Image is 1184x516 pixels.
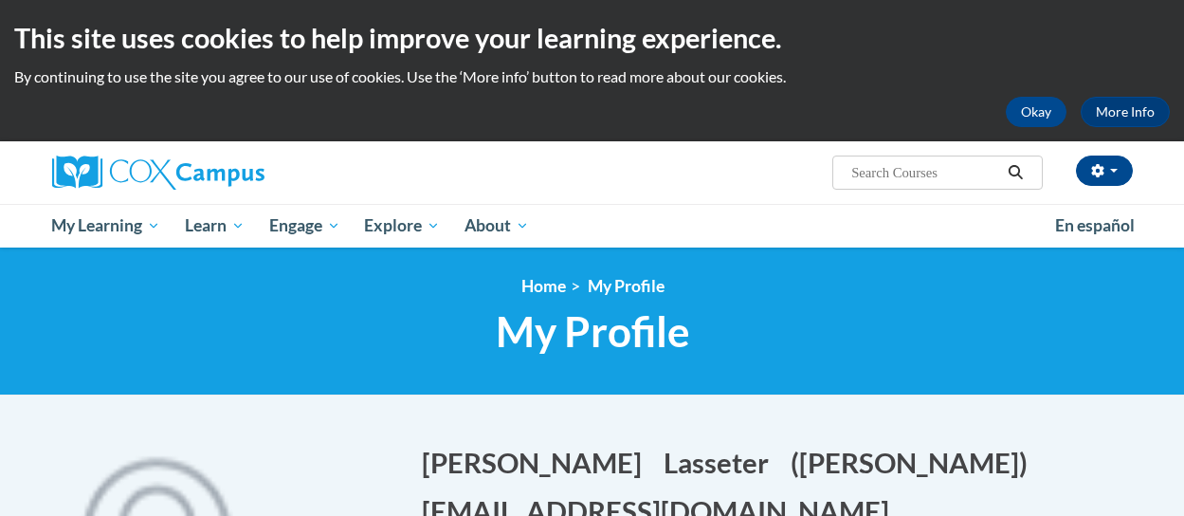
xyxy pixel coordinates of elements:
[364,214,440,237] span: Explore
[1081,97,1170,127] a: More Info
[1006,97,1066,127] button: Okay
[1055,215,1135,235] span: En español
[52,156,264,190] img: Cox Campus
[51,214,160,237] span: My Learning
[664,443,781,482] button: Edit last name
[40,204,173,248] a: My Learning
[1043,206,1147,246] a: En español
[496,306,690,357] span: My Profile
[588,276,665,296] span: My Profile
[464,214,529,237] span: About
[1001,161,1029,184] button: Search
[257,204,353,248] a: Engage
[849,161,1001,184] input: Search Courses
[521,276,566,296] a: Home
[14,19,1170,57] h2: This site uses cookies to help improve your learning experience.
[452,204,541,248] a: About
[269,214,340,237] span: Engage
[173,204,257,248] a: Learn
[422,443,654,482] button: Edit first name
[185,214,245,237] span: Learn
[14,66,1170,87] p: By continuing to use the site you agree to our use of cookies. Use the ‘More info’ button to read...
[1076,156,1133,186] button: Account Settings
[352,204,452,248] a: Explore
[38,204,1147,248] div: Main menu
[791,443,1040,482] button: Edit screen name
